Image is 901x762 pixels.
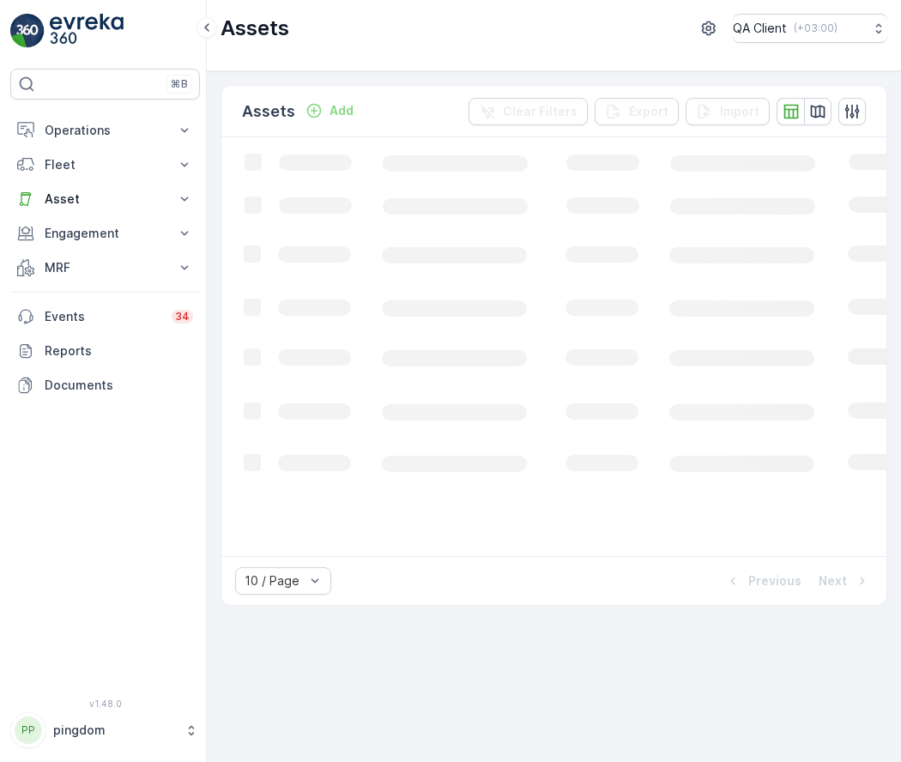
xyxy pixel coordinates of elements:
button: Previous [723,571,803,591]
p: 34 [175,310,190,324]
button: Next [817,571,873,591]
button: Asset [10,182,200,216]
p: Clear Filters [503,103,577,120]
span: v 1.48.0 [10,698,200,709]
p: Asset [45,190,166,208]
p: QA Client [733,20,787,37]
p: Events [45,308,161,325]
p: Reports [45,342,193,360]
p: Add [330,102,354,119]
button: Engagement [10,216,200,251]
p: Fleet [45,156,166,173]
div: PP [15,717,42,744]
button: Fleet [10,148,200,182]
p: MRF [45,259,166,276]
button: Clear Filters [469,98,588,125]
p: pingdom [53,722,176,739]
button: Add [299,100,360,121]
a: Events34 [10,299,200,334]
button: Export [595,98,679,125]
p: Next [819,572,847,590]
p: Import [720,103,759,120]
p: Assets [242,100,295,124]
button: Import [686,98,770,125]
p: Previous [748,572,801,590]
p: ( +03:00 ) [794,21,838,35]
a: Reports [10,334,200,368]
img: logo_light-DOdMpM7g.png [50,14,124,48]
button: PPpingdom [10,712,200,748]
a: Documents [10,368,200,402]
button: Operations [10,113,200,148]
button: MRF [10,251,200,285]
p: Engagement [45,225,166,242]
p: Assets [221,15,289,42]
p: Export [629,103,668,120]
button: QA Client(+03:00) [733,14,887,43]
p: Documents [45,377,193,394]
p: ⌘B [171,77,188,91]
p: Operations [45,122,166,139]
img: logo [10,14,45,48]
